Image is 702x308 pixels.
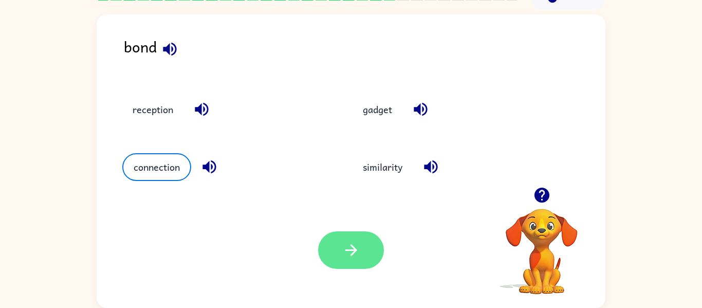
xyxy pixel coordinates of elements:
[122,153,191,181] button: connection
[353,95,402,123] button: gadget
[122,95,183,123] button: reception
[124,35,605,75] div: bond
[490,193,593,296] video: Your browser must support playing .mp4 files to use Literably. Please try using another browser.
[353,153,413,181] button: similarity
